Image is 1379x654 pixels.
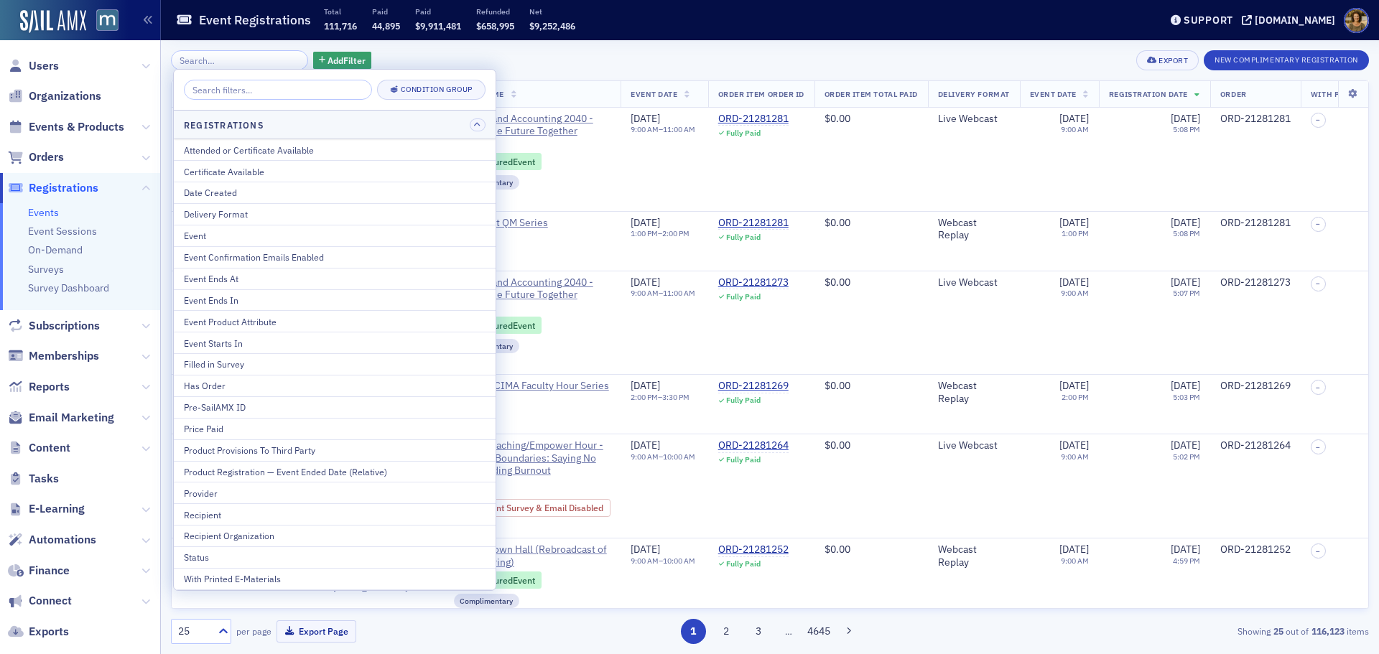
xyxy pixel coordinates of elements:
[8,119,124,135] a: Events & Products
[938,217,1010,242] div: Webcast Replay
[631,216,660,229] span: [DATE]
[1255,14,1335,27] div: [DOMAIN_NAME]
[174,182,496,203] button: Date Created
[184,272,486,285] div: Event Ends At
[184,465,486,478] div: Product Registration — Event Ended Date (Relative)
[184,572,486,585] div: With Printed E-Materials
[184,401,486,414] div: Pre-SailAMX ID
[825,276,850,289] span: $0.00
[631,288,659,298] time: 9:00 AM
[8,593,72,609] a: Connect
[938,439,1010,452] div: Live Webcast
[184,118,264,131] h4: Registrations
[476,576,535,584] div: Featured Event
[8,318,100,334] a: Subscriptions
[1271,625,1286,637] strong: 25
[324,6,357,17] p: Total
[631,89,677,99] span: Event Date
[29,593,72,609] span: Connect
[29,379,70,395] span: Reports
[454,499,611,516] div: Post-Event Survey
[8,58,59,74] a: Users
[1316,383,1320,392] span: –
[454,380,611,405] span: AICPA & CIMA Faculty Hour Series (9/26/2025)
[1220,380,1291,393] div: ORD-21281269
[718,276,789,289] a: ORD-21281273
[28,225,97,238] a: Event Sessions
[631,439,660,452] span: [DATE]
[1171,112,1200,125] span: [DATE]
[29,149,64,165] span: Orders
[1171,216,1200,229] span: [DATE]
[174,439,496,461] button: Product Provisions To Third Party
[825,379,850,392] span: $0.00
[29,471,59,487] span: Tasks
[631,229,689,238] div: –
[184,379,486,392] div: Has Order
[199,11,311,29] h1: Event Registrations
[28,281,109,294] a: Survey Dashboard
[454,217,585,230] a: Ask About QM Series
[825,543,850,556] span: $0.00
[372,20,400,32] span: 44,895
[1061,452,1089,462] time: 9:00 AM
[726,129,761,138] div: Fully Paid
[1316,279,1320,288] span: –
[1316,547,1320,556] span: –
[726,233,761,242] div: Fully Paid
[28,206,59,219] a: Events
[1220,276,1291,289] div: ORD-21281273
[631,392,658,402] time: 2:00 PM
[779,625,799,637] span: …
[415,20,461,32] span: $9,911,481
[174,246,496,268] button: Event Confirmation Emails Enabled
[171,50,308,70] input: Search…
[236,625,271,637] label: per page
[1220,439,1291,452] div: ORD-21281264
[174,418,496,439] button: Price Paid
[825,216,850,229] span: $0.00
[29,410,114,426] span: Email Marketing
[454,571,542,589] div: Featured Event
[454,276,611,314] a: Finance and Accounting 2040 - Rise to the Future Together ([DATE])
[328,54,366,67] span: Add Filter
[662,392,689,402] time: 3:30 PM
[825,112,850,125] span: $0.00
[29,58,59,74] span: Users
[825,89,918,99] span: Order Item Total Paid
[8,149,64,165] a: Orders
[1173,228,1200,238] time: 5:08 PM
[1316,220,1320,228] span: –
[726,455,761,464] div: Fully Paid
[938,89,1010,99] span: Delivery Format
[184,229,486,242] div: Event
[718,89,804,99] span: Order Item Order ID
[726,559,761,569] div: Fully Paid
[718,439,789,452] a: ORD-21281264
[29,119,124,135] span: Events & Products
[663,288,695,298] time: 11:00 AM
[663,556,695,566] time: 10:00 AM
[1061,288,1089,298] time: 9:00 AM
[174,225,496,246] button: Event
[29,563,70,579] span: Finance
[1159,57,1188,65] div: Export
[313,52,372,70] button: AddFilter
[277,620,356,643] button: Export Page
[938,113,1010,126] div: Live Webcast
[718,543,789,556] a: ORD-21281252
[476,20,514,32] span: $658,995
[184,358,486,370] div: Filled in Survey
[631,289,695,298] div: –
[184,529,486,542] div: Recipient Organization
[174,160,496,182] button: Certificate Available
[86,9,119,34] a: View Homepage
[184,165,486,178] div: Certificate Available
[29,501,85,517] span: E-Learning
[1030,89,1077,99] span: Event Date
[631,556,659,566] time: 9:00 AM
[1173,556,1200,566] time: 4:59 PM
[28,243,83,256] a: On-Demand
